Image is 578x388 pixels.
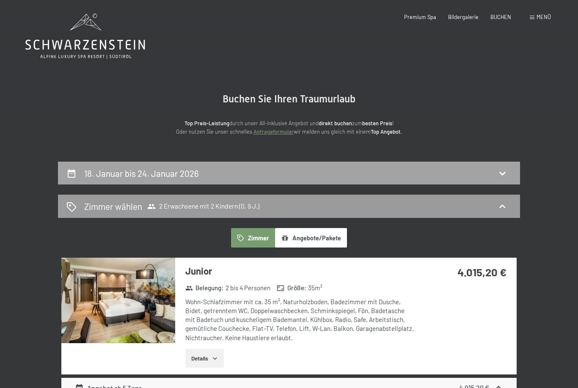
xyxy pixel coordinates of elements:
[185,349,224,368] button: Details
[120,119,458,136] p: durch unser All-inklusive Angebot und zum ! Oder nutzen Sie unser schnelles wir melden uns gleich...
[277,283,306,292] strong: Größe :
[61,258,175,343] img: mss_renderimg.php
[185,297,414,342] div: Wohn-Schlafzimmer mit ca. 35 m², Naturholzboden, Badezimmer mit Dusche, Bidet, getrenntem WC, Dop...
[84,200,142,212] h2: Zimmer wählen
[308,283,322,292] span: 35 m²
[537,14,551,20] span: Menü
[185,264,414,278] h3: Junior
[404,14,436,20] a: Premium Spa
[185,283,224,292] strong: Belegung :
[448,14,479,20] a: Bildergalerie
[184,120,229,127] strong: Top Preis-Leistung
[226,283,270,292] span: 2 bis 4 Personen
[231,228,275,248] button: Zimmer
[275,228,347,248] button: Angebote/Pakete
[253,128,294,135] a: Anfrageformular
[84,168,199,179] h2: 18. Januar bis 24. Januar 2026
[223,93,355,105] span: Buchen Sie Ihren Traumurlaub
[319,120,352,127] strong: direkt buchen
[362,120,392,127] strong: besten Preis
[490,14,511,20] a: BUCHEN
[147,202,259,211] span: 2 Erwachsene mit 2 Kindern (0, 9 J.)
[457,265,506,278] strong: 4.015,20 €
[371,128,402,135] strong: Top Angebot.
